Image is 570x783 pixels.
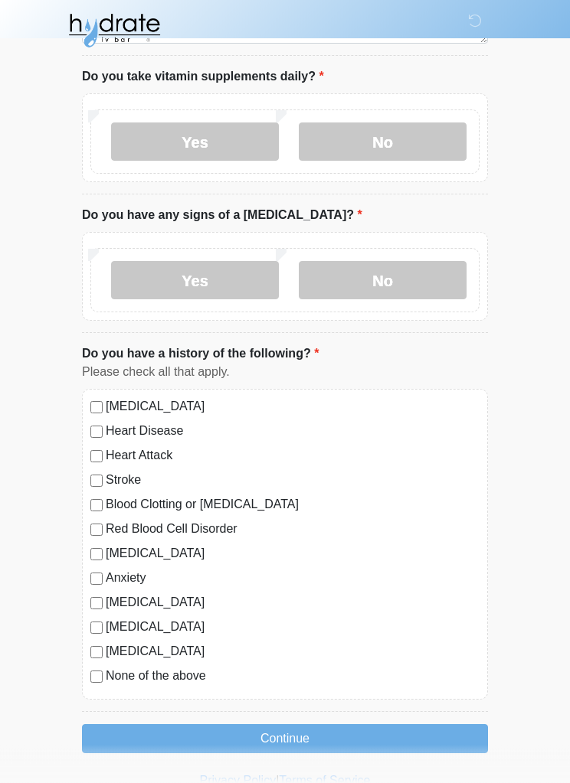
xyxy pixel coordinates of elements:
input: [MEDICAL_DATA] [90,622,103,635]
label: [MEDICAL_DATA] [106,545,480,563]
input: [MEDICAL_DATA] [90,402,103,414]
input: [MEDICAL_DATA] [90,549,103,561]
label: Anxiety [106,569,480,588]
label: Heart Attack [106,447,480,465]
label: None of the above [106,667,480,686]
input: Heart Disease [90,426,103,439]
input: [MEDICAL_DATA] [90,598,103,610]
label: [MEDICAL_DATA] [106,643,480,661]
button: Continue [82,725,488,754]
input: Stroke [90,475,103,488]
label: No [299,262,467,300]
label: [MEDICAL_DATA] [106,594,480,612]
input: Blood Clotting or [MEDICAL_DATA] [90,500,103,512]
label: Stroke [106,471,480,490]
div: Please check all that apply. [82,364,488,382]
input: [MEDICAL_DATA] [90,647,103,659]
img: Hydrate IV Bar - Glendale Logo [67,11,162,50]
label: Yes [111,262,279,300]
label: [MEDICAL_DATA] [106,398,480,416]
label: Do you have a history of the following? [82,345,319,364]
label: No [299,123,467,161]
label: [MEDICAL_DATA] [106,618,480,637]
input: Red Blood Cell Disorder [90,524,103,537]
label: Blood Clotting or [MEDICAL_DATA] [106,496,480,514]
label: Red Blood Cell Disorder [106,520,480,539]
input: None of the above [90,671,103,683]
label: Heart Disease [106,422,480,441]
input: Anxiety [90,573,103,586]
input: Heart Attack [90,451,103,463]
label: Yes [111,123,279,161]
label: Do you take vitamin supplements daily? [82,68,324,86]
label: Do you have any signs of a [MEDICAL_DATA]? [82,207,362,225]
